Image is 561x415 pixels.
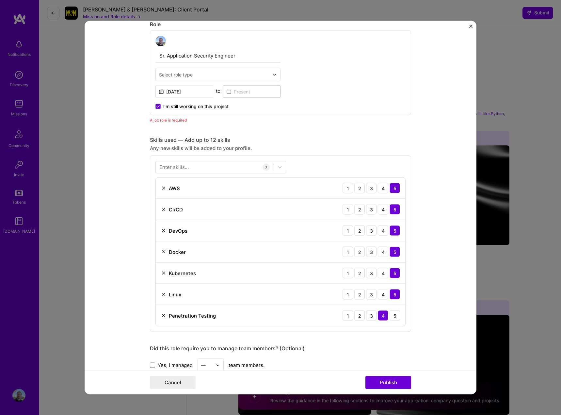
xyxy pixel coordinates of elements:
[169,227,187,234] div: DevOps
[390,183,400,193] div: 5
[378,289,388,300] div: 4
[354,225,365,236] div: 2
[343,310,353,321] div: 1
[163,103,229,110] span: I’m still working on this project
[378,310,388,321] div: 4
[366,247,377,257] div: 3
[354,310,365,321] div: 2
[159,164,189,171] div: Enter skills...
[354,289,365,300] div: 2
[390,268,400,278] div: 5
[343,268,353,278] div: 1
[169,206,183,213] div: CI/CD
[161,228,166,233] img: Remove
[161,207,166,212] img: Remove
[169,248,186,255] div: Docker
[378,183,388,193] div: 4
[354,183,365,193] div: 2
[366,204,377,215] div: 3
[158,361,193,368] span: Yes, I managed
[354,247,365,257] div: 2
[150,145,411,152] div: Any new skills will be added to your profile.
[263,164,270,171] div: 7
[378,225,388,236] div: 4
[390,310,400,321] div: 5
[354,268,365,278] div: 2
[169,270,196,276] div: Kubernetes
[159,71,193,78] div: Select role type
[390,289,400,300] div: 5
[150,137,411,143] div: Skills used — Add up to 12 skills
[223,85,281,98] input: Present
[343,247,353,257] div: 1
[390,225,400,236] div: 5
[378,204,388,215] div: 4
[354,204,365,215] div: 2
[390,247,400,257] div: 5
[366,289,377,300] div: 3
[343,289,353,300] div: 1
[343,204,353,215] div: 1
[216,363,220,367] img: drop icon
[161,186,166,191] img: Remove
[366,225,377,236] div: 3
[161,313,166,318] img: Remove
[343,183,353,193] div: 1
[150,358,411,372] div: team members.
[161,292,166,297] img: Remove
[201,362,206,369] div: —
[155,85,213,98] input: Date
[169,312,216,319] div: Penetration Testing
[150,345,411,352] div: Did this role require you to manage team members? (Optional)
[366,310,377,321] div: 3
[161,249,166,255] img: Remove
[378,247,388,257] div: 4
[366,268,377,278] div: 3
[273,73,277,76] img: drop icon
[169,185,180,191] div: AWS
[469,25,473,32] button: Close
[216,88,220,94] div: to
[155,49,280,63] input: Role Name
[378,268,388,278] div: 4
[390,204,400,215] div: 5
[169,291,181,298] div: Linux
[150,117,411,124] div: A job role is required
[365,376,411,389] button: Publish
[150,376,196,389] button: Cancel
[343,225,353,236] div: 1
[366,183,377,193] div: 3
[150,21,411,28] div: Role
[161,271,166,276] img: Remove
